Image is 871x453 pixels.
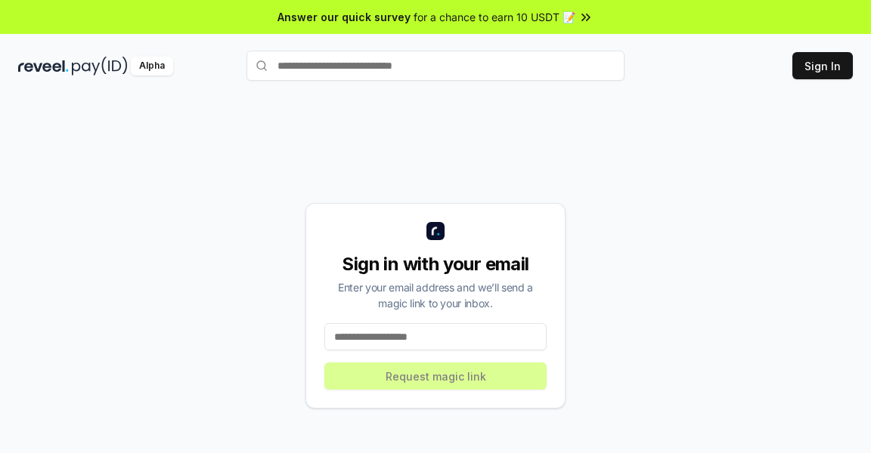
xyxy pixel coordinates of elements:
button: Sign In [792,52,853,79]
div: Alpha [131,57,173,75]
div: Sign in with your email [324,252,547,276]
div: Enter your email address and we’ll send a magic link to your inbox. [324,279,547,311]
img: logo_small [426,222,445,240]
span: for a chance to earn 10 USDT 📝 [414,9,575,25]
img: reveel_dark [18,57,69,75]
img: pay_id [72,57,128,75]
span: Answer our quick survey [277,9,411,25]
